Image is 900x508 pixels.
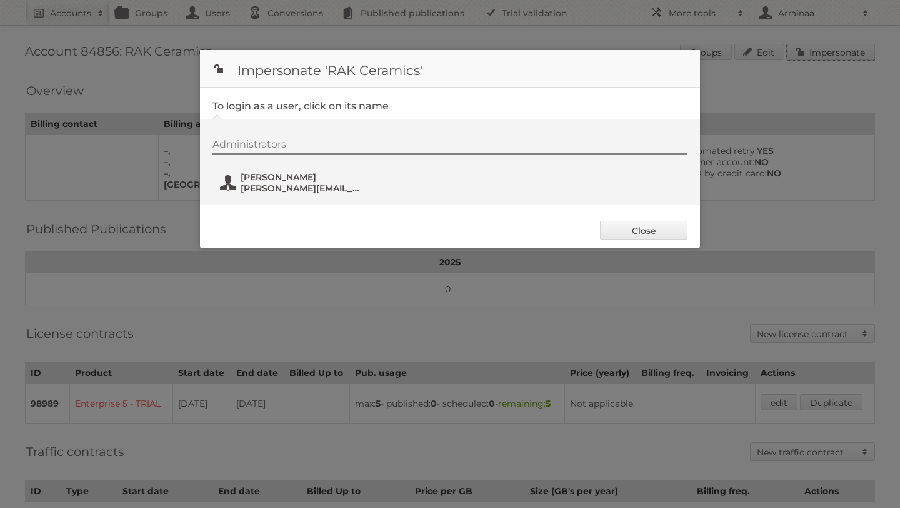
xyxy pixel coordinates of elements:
[212,100,389,112] legend: To login as a user, click on its name
[200,50,700,88] h1: Impersonate 'RAK Ceramics'
[600,221,687,240] a: Close
[219,170,366,195] button: [PERSON_NAME] [PERSON_NAME][EMAIL_ADDRESS][DOMAIN_NAME]
[241,183,362,194] span: [PERSON_NAME][EMAIL_ADDRESS][DOMAIN_NAME]
[212,138,687,155] div: Administrators
[241,171,362,183] span: [PERSON_NAME]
